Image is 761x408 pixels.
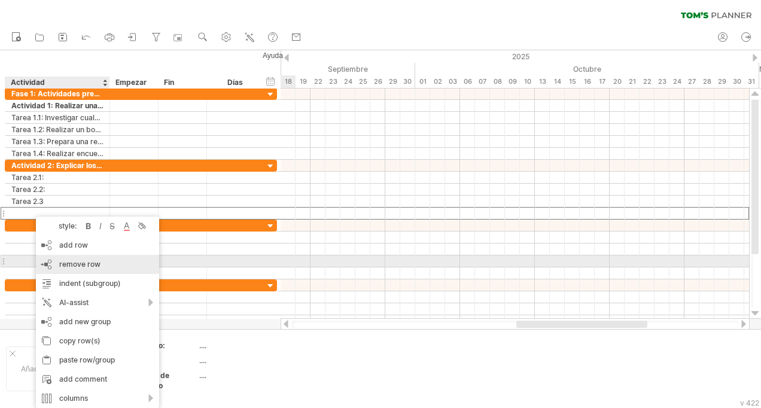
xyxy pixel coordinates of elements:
[355,75,370,88] div: Thursday, 25 September 2025
[59,279,121,288] font: indent (subgroup)
[131,340,197,351] div: Proyecto:
[415,63,759,75] div: October 2025
[115,77,151,89] div: Empezar
[684,75,699,88] div: Monday, 27 October 2025
[59,260,101,269] span: remove row
[714,75,729,88] div: Wednesday, 29 October 2025
[41,221,83,230] div: style:
[311,75,325,88] div: Monday, 22 September 2025
[565,75,580,88] div: Wednesday, 15 October 2025
[445,75,460,88] div: Friday, 3 October 2025
[36,331,159,351] div: copy row(s)
[11,196,104,207] div: Tarea 2.3
[131,355,197,366] div: Fecha:
[36,312,159,331] div: add new group
[11,100,104,111] div: Actividad 1: Realizar una investigacion previa a los cultivos de hortalizas.
[729,75,744,88] div: Thursday, 30 October 2025
[36,389,159,408] div: columns
[430,75,445,88] div: Thursday, 2 October 2025
[206,77,263,89] div: Días
[699,75,714,88] div: Tuesday, 28 October 2025
[11,112,104,123] div: Tarea 1.1: Investigar cuales son las semillas que se pueden germinar.
[640,75,655,88] div: Wednesday, 22 October 2025
[520,75,535,88] div: Friday, 10 October 2025
[340,75,355,88] div: Wednesday, 24 September 2025
[550,75,565,88] div: Tuesday, 14 October 2025
[199,370,300,380] div: ....
[535,75,550,88] div: Monday, 13 October 2025
[460,75,475,88] div: Monday, 6 October 2025
[400,75,415,88] div: Tuesday, 30 September 2025
[490,75,505,88] div: Wednesday, 8 October 2025
[131,370,197,391] div: Número de proyecto
[625,75,640,88] div: Tuesday, 21 October 2025
[11,184,104,195] div: Tarea 2.2:
[59,240,88,249] font: add row
[36,293,159,312] div: AI-assist
[11,77,103,89] div: Actividad
[610,75,625,88] div: Monday, 20 October 2025
[11,160,104,171] div: Actividad 2: Explicar los beneficios de la creacion [PERSON_NAME] a los habitantes de la capilla ...
[655,75,669,88] div: Thursday, 23 October 2025
[21,364,104,373] font: Añade tu propio logotipo
[744,75,759,88] div: Friday, 31 October 2025
[36,351,159,370] div: paste row/group
[505,75,520,88] div: Thursday, 9 October 2025
[164,77,200,89] div: Fin
[580,75,595,88] div: Thursday, 16 October 2025
[199,355,300,366] div: ....
[11,148,104,159] div: Tarea 1.4: Realizar encuestas para saber el interes de los habitantes
[263,50,283,62] span: Ayuda
[11,88,104,99] div: Fase 1: Actividades previas
[669,75,684,88] div: Friday, 24 October 2025
[11,172,104,183] div: Tarea 2.1:
[325,75,340,88] div: Tuesday, 23 September 2025
[370,75,385,88] div: Friday, 26 September 2025
[385,75,400,88] div: Monday, 29 September 2025
[595,75,610,88] div: Friday, 17 October 2025
[415,75,430,88] div: Wednesday, 1 October 2025
[281,75,296,88] div: Thursday, 18 September 2025
[199,340,300,351] div: ....
[36,370,159,389] div: add comment
[475,75,490,88] div: Tuesday, 7 October 2025
[11,124,104,135] div: Tarea 1.2: Realizar un borrador con la informacion recabada
[296,75,311,88] div: Friday, 19 September 2025
[265,30,282,45] a: Ayuda
[11,136,104,147] div: Tarea 1.3: Prepara una reunion dentro de la unidad habitacional para saber y dar a conocer el pro...
[740,398,759,407] div: v 422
